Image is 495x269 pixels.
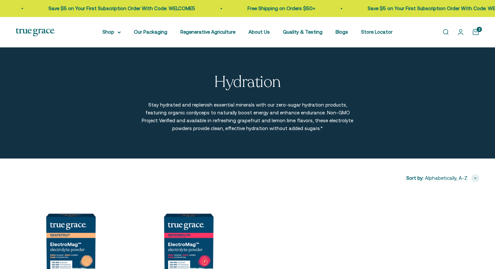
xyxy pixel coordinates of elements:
summary: Shop [102,28,121,36]
p: Hydration [214,74,281,91]
span: Alphabetically, A-Z [425,174,467,182]
a: About Us [248,29,270,35]
a: Regenerative Agriculture [180,29,235,35]
a: Free Shipping on Orders $50+ [237,6,304,11]
a: Our Packaging [134,29,167,35]
p: Stay hydrated and replenish essential minerals with our zero-sugar hydration products, featuring ... [141,101,354,132]
a: Blogs [336,29,348,35]
a: Store Locator [361,29,393,35]
a: Quality & Testing [283,29,322,35]
p: Save $5 on Your First Subscription Order With Code: WELCOME5 [38,5,184,12]
span: Sort by: [406,174,424,182]
cart-count: 2 [477,27,482,32]
button: Alphabetically, A-Z [425,174,479,182]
